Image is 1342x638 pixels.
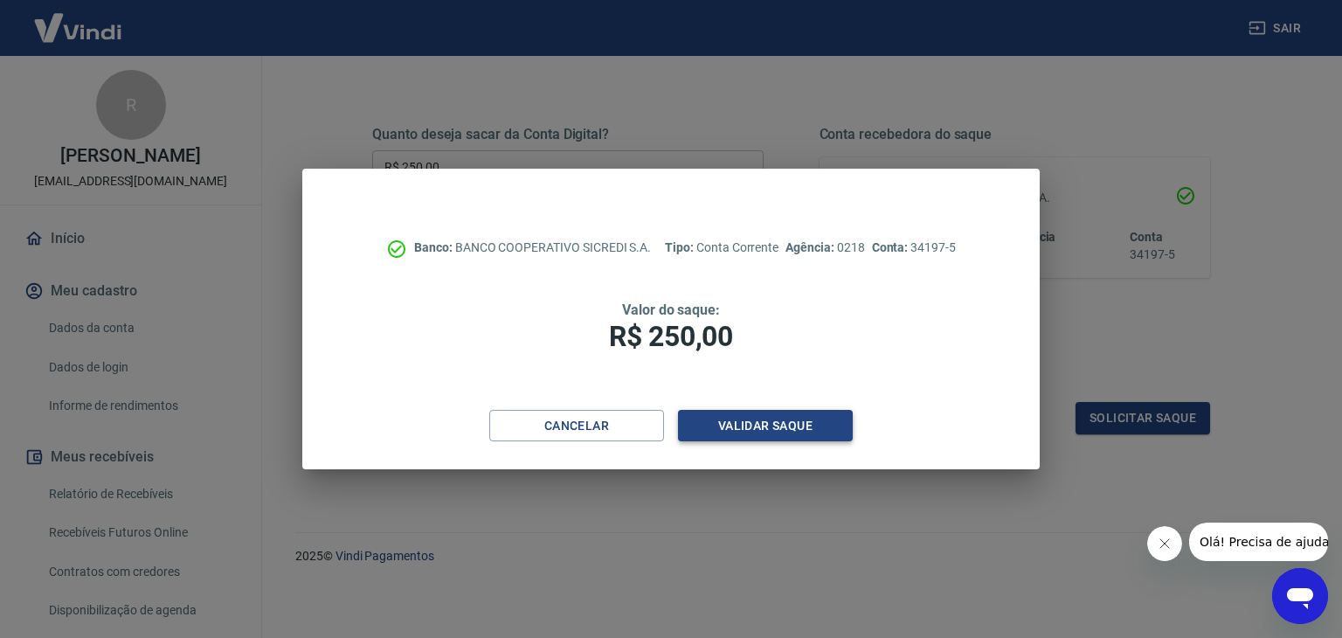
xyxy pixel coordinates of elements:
p: 0218 [785,239,864,257]
iframe: Fechar mensagem [1147,526,1182,561]
p: BANCO COOPERATIVO SICREDI S.A. [414,239,651,257]
p: Conta Corrente [665,239,778,257]
button: Validar saque [678,410,853,442]
span: Banco: [414,240,455,254]
span: R$ 250,00 [609,320,733,353]
span: Agência: [785,240,837,254]
span: Tipo: [665,240,696,254]
button: Cancelar [489,410,664,442]
span: Olá! Precisa de ajuda? [10,12,147,26]
iframe: Mensagem da empresa [1189,523,1328,561]
span: Valor do saque: [622,302,720,318]
iframe: Botão para abrir a janela de mensagens [1272,568,1328,624]
span: Conta: [872,240,911,254]
p: 34197-5 [872,239,956,257]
